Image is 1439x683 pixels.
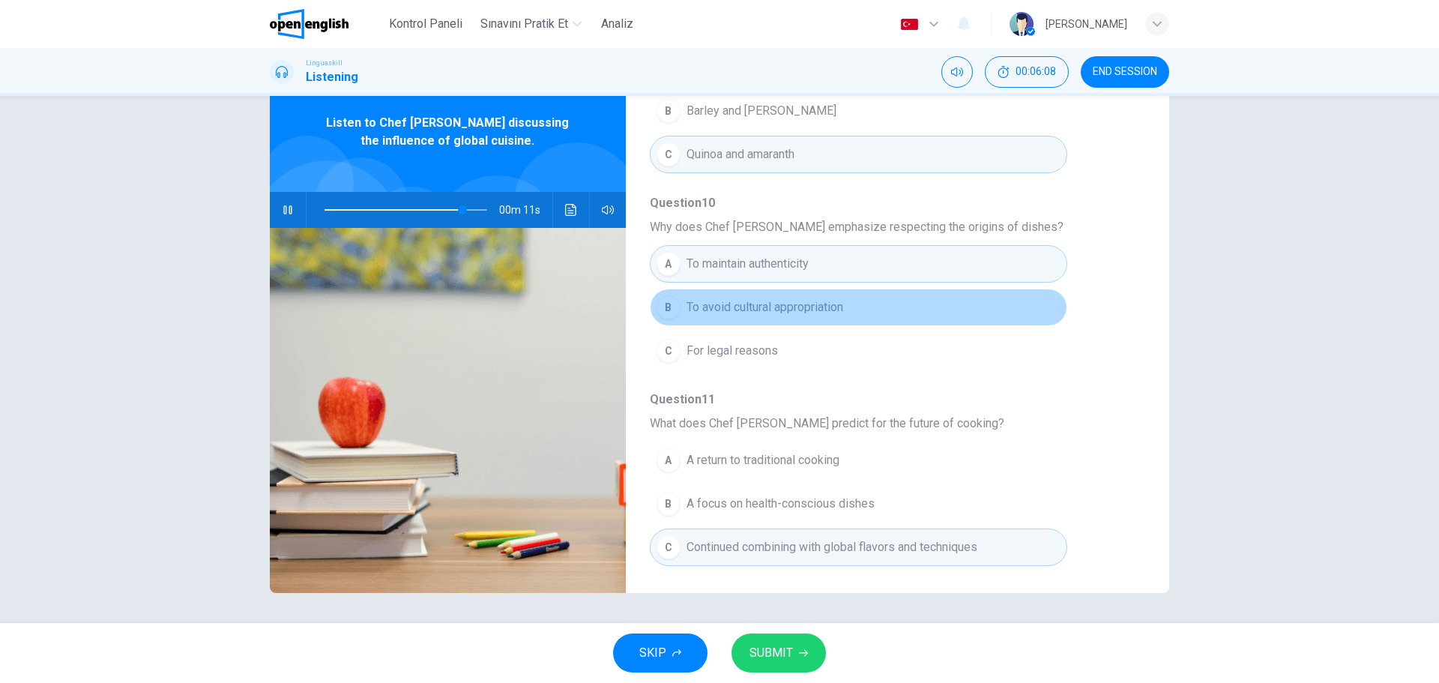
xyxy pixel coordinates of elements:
span: END SESSION [1093,66,1157,78]
div: [PERSON_NAME] [1046,15,1127,33]
h1: Listening [306,68,358,86]
div: A [657,252,681,276]
span: A focus on health-conscious dishes [687,495,875,513]
button: SKIP [613,634,708,673]
div: Hide [985,56,1069,88]
span: For legal reasons [687,342,778,360]
button: Sınavını Pratik Et [474,10,588,37]
div: Mute [941,56,973,88]
span: SKIP [639,643,666,664]
button: CQuinoa and amaranth [650,136,1067,173]
span: Sınavını Pratik Et [480,15,568,33]
img: Profile picture [1010,12,1034,36]
button: BBarley and [PERSON_NAME] [650,92,1067,130]
button: Ses transkripsiyonunu görmek için tıklayın [559,192,583,228]
a: OpenEnglish logo [270,9,383,39]
img: tr [900,19,919,30]
div: C [657,142,681,166]
span: Kontrol Paneli [389,15,462,33]
span: Linguaskill [306,58,343,68]
span: Barley and [PERSON_NAME] [687,102,836,120]
img: Listen to Chef Charlie discussing the influence of global cuisine. [270,228,626,593]
button: Analiz [594,10,642,37]
span: Quinoa and amaranth [687,145,794,163]
button: CContinued combining with global flavors and techniques [650,529,1067,566]
span: Listen to Chef [PERSON_NAME] discussing the influence of global cuisine. [319,114,577,150]
span: To avoid cultural appropriation [687,298,843,316]
button: CFor legal reasons [650,332,1067,370]
span: To maintain authenticity [687,255,809,273]
button: SUBMIT [731,634,826,673]
div: B [657,99,681,123]
span: Why does Chef [PERSON_NAME] emphasize respecting the origins of dishes? [650,218,1121,236]
img: OpenEnglish logo [270,9,349,39]
span: A return to traditional cooking [687,451,839,469]
button: AA return to traditional cooking [650,442,1067,479]
button: BA focus on health-conscious dishes [650,485,1067,523]
button: 00:06:08 [985,56,1069,88]
div: C [657,339,681,363]
div: B [657,295,681,319]
span: What does Chef [PERSON_NAME] predict for the future of cooking? [650,415,1121,433]
span: Continued combining with global flavors and techniques [687,538,977,556]
div: C [657,535,681,559]
div: A [657,448,681,472]
span: Question 10 [650,194,1121,212]
button: ATo maintain authenticity [650,245,1067,283]
span: Analiz [601,15,633,33]
button: Kontrol Paneli [383,10,468,37]
span: SUBMIT [749,643,793,664]
button: BTo avoid cultural appropriation [650,289,1067,326]
span: Question 11 [650,391,1121,409]
div: B [657,492,681,516]
span: 00:06:08 [1016,66,1056,78]
span: 00m 11s [499,192,552,228]
button: END SESSION [1081,56,1169,88]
